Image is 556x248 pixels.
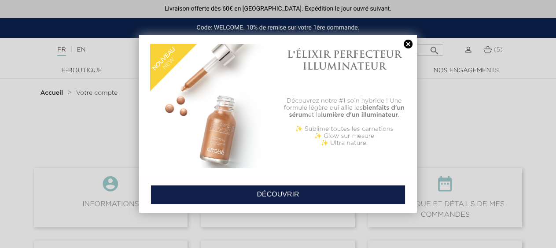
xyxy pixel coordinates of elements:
h1: L'ÉLIXIR PERFECTEUR ILLUMINATEUR [283,48,406,72]
b: lumière d'un illuminateur [321,112,398,118]
b: bienfaits d'un sérum [289,105,405,118]
p: ✨ Glow sur mesure [283,133,406,140]
p: ✨ Ultra naturel [283,140,406,147]
p: ✨ Sublime toutes les carnations [283,126,406,133]
a: DÉCOUVRIR [151,185,406,204]
p: Découvrez notre #1 soin hybride ! Une formule légère qui allie les et la . [283,97,406,118]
